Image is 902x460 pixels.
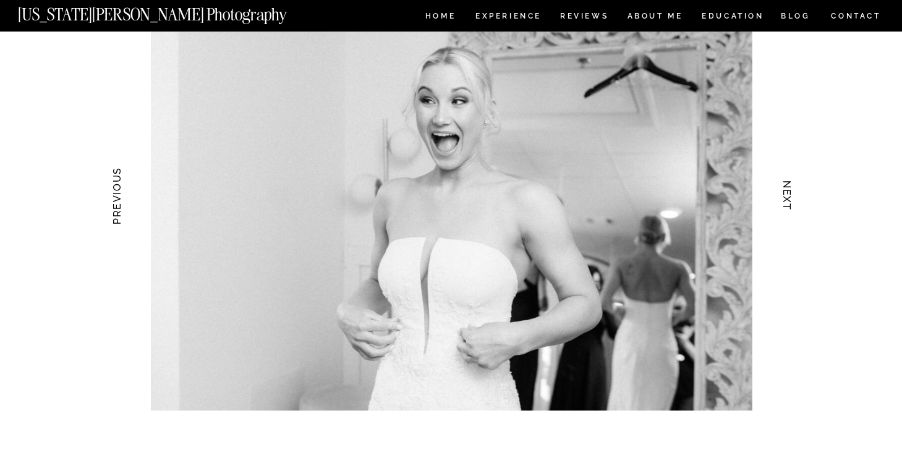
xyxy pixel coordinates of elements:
[780,157,793,235] h3: NEXT
[18,6,328,17] a: [US_STATE][PERSON_NAME] Photography
[560,12,606,23] a: REVIEWS
[109,157,122,235] h3: PREVIOUS
[700,12,765,23] a: EDUCATION
[627,12,683,23] a: ABOUT ME
[475,12,540,23] a: Experience
[830,9,882,23] a: CONTACT
[423,12,458,23] a: HOME
[781,12,811,23] a: BLOG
